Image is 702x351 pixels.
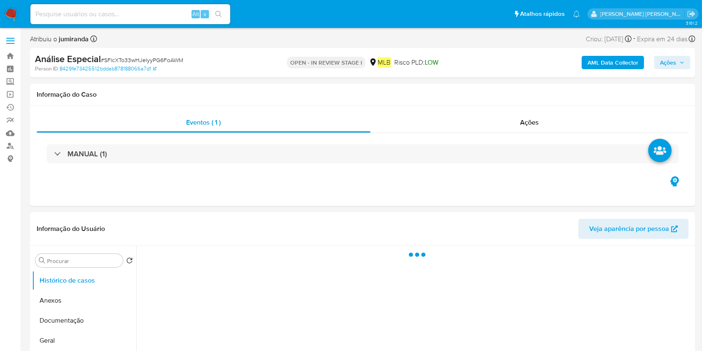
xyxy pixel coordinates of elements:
[67,149,107,158] h3: MANUAL (1)
[32,311,136,331] button: Documentação
[60,65,157,73] a: 8429fe73425512bddab878188066a7d1
[210,8,227,20] button: search-icon
[32,291,136,311] button: Anexos
[30,9,230,20] input: Pesquise usuários ou casos...
[633,33,635,45] span: -
[637,35,687,44] span: Expira em 24 dias
[287,57,366,68] p: OPEN - IN REVIEW STAGE I
[520,10,565,18] span: Atalhos rápidos
[573,10,580,18] a: Notificações
[192,10,199,18] span: Alt
[32,331,136,351] button: Geral
[39,257,45,264] button: Procurar
[37,90,689,99] h1: Informação do Caso
[35,65,58,73] b: Person ID
[187,118,221,127] span: Eventos ( 1 )
[578,219,689,239] button: Veja aparência por pessoa
[425,58,438,67] span: LOW
[587,56,638,69] b: AML Data Collector
[57,34,89,44] b: jumiranda
[204,10,206,18] span: s
[660,56,676,69] span: Ações
[47,257,119,265] input: Procurar
[35,52,101,65] b: Análise Especial
[37,225,105,233] h1: Informação do Usuário
[654,56,690,69] button: Ações
[377,57,391,67] em: MLB
[394,58,438,67] span: Risco PLD:
[687,10,696,18] a: Sair
[589,219,669,239] span: Veja aparência por pessoa
[47,144,679,163] div: MANUAL (1)
[32,271,136,291] button: Histórico de casos
[520,118,539,127] span: Ações
[101,56,183,64] span: # SFlcXTo33wHJelyyPG6FoAWM
[582,56,644,69] button: AML Data Collector
[30,35,89,44] span: Atribuiu o
[600,10,685,18] p: juliane.miranda@mercadolivre.com
[586,33,632,45] div: Criou: [DATE]
[126,257,133,266] button: Retornar ao pedido padrão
